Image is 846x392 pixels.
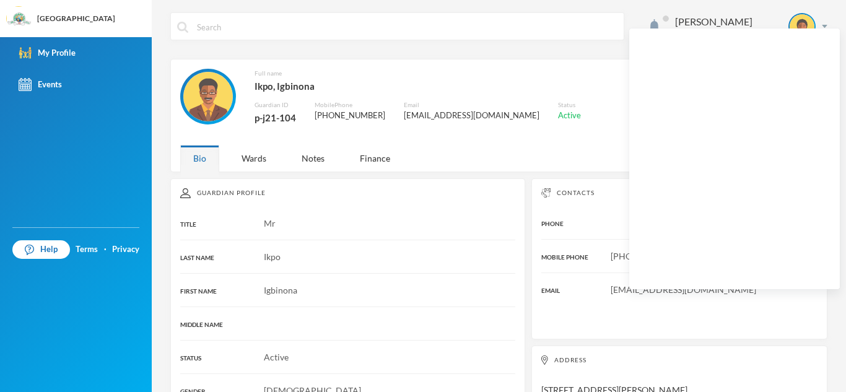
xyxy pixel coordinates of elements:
[196,13,617,41] input: Search
[541,355,818,365] div: Address
[255,100,296,110] div: Guardian ID
[289,145,338,172] div: Notes
[264,218,276,229] span: Mr
[347,145,403,172] div: Finance
[541,220,564,227] span: PHONE
[104,243,107,256] div: ·
[315,110,385,122] div: [PHONE_NUMBER]
[404,110,539,122] div: [EMAIL_ADDRESS][DOMAIN_NAME]
[611,284,756,295] span: [EMAIL_ADDRESS][DOMAIN_NAME]
[611,251,687,261] span: [PHONE_NUMBER]
[790,14,814,39] img: STUDENT
[264,285,297,295] span: Igbinona
[255,110,296,126] div: p-j21-104
[229,145,279,172] div: Wards
[37,13,115,24] div: [GEOGRAPHIC_DATA]
[404,100,539,110] div: Email
[255,78,581,94] div: Ikpo, Igbinona
[264,251,281,262] span: Ikpo
[12,240,70,259] a: Help
[19,78,62,91] div: Events
[180,188,515,198] div: Guardian Profile
[255,69,581,78] div: Full name
[7,7,32,32] img: logo
[183,72,233,121] img: GUARDIAN
[675,14,779,29] div: [PERSON_NAME]
[558,100,581,110] div: Status
[177,22,188,33] img: search
[541,188,818,198] div: Contacts
[180,145,219,172] div: Bio
[180,321,223,328] span: MIDDLE NAME
[558,110,581,122] div: Active
[315,100,385,110] div: Mobile Phone
[264,352,289,362] span: Active
[76,243,98,256] a: Terms
[112,243,139,256] a: Privacy
[19,46,76,59] div: My Profile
